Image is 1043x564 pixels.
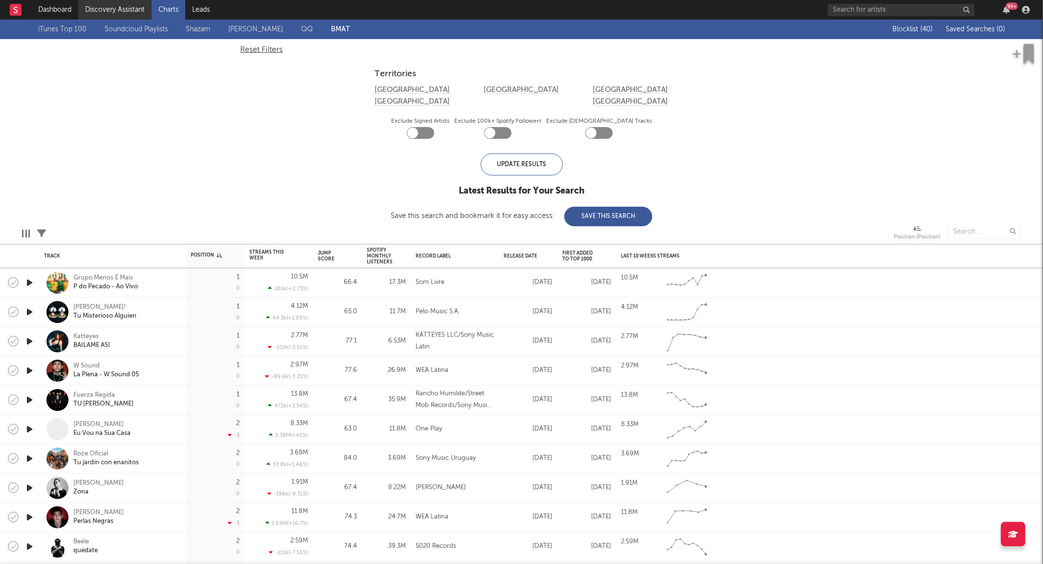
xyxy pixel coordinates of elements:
div: Position [191,252,225,258]
div: [DATE] [504,394,553,406]
div: [DATE] [562,306,611,318]
div: [DATE] [562,482,611,494]
div: P do Pecado - Ao Vivo [73,282,138,291]
div: [DATE] [504,453,553,464]
div: Jump Score [318,250,342,262]
div: 67.4 [318,482,357,494]
div: 11.8M [367,423,406,435]
button: [GEOGRAPHIC_DATA] [375,98,450,105]
div: 74.4 [318,541,357,552]
a: Fuerza RegidaTU [PERSON_NAME] [73,391,133,409]
div: Spotify Monthly Listeners [367,247,393,265]
div: [DATE] [504,511,553,523]
svg: Chart title [665,417,709,441]
div: -211k ( -7.55 % ) [269,549,308,556]
a: iTunes Top 100 [38,23,87,35]
div: -99.6k ( -3.25 % ) [265,373,308,380]
a: [PERSON_NAME]Perlas Negras [73,508,124,526]
div: [DATE] [504,365,553,376]
input: Search for artists [828,4,975,16]
div: [DATE] [562,365,611,376]
div: 1 [237,362,240,369]
div: Perlas Negras [73,517,124,526]
div: One Play [416,423,442,435]
div: 2.97M [621,363,639,369]
div: [DATE] [562,511,611,523]
div: 2.97M [290,362,308,368]
div: 1.91M [291,479,308,485]
a: Grupo Menos É MaisP do Pecado - Ao Vivo [73,274,138,291]
svg: Chart title [665,446,709,471]
div: Katteyes [73,332,110,341]
div: 13.8M [621,392,638,398]
div: 8.22M [367,482,406,494]
a: QQ [301,23,313,35]
a: Soundcloud Playlists [105,23,168,35]
a: W SoundLa Plena - W Sound 05 [73,362,139,379]
div: 67.4 [318,394,357,406]
div: 2 [236,538,240,544]
div: 4.12M [291,303,308,309]
div: Tu jardín con enanitos [73,458,139,467]
div: Reset Filters [241,44,803,56]
div: 11.8M [291,508,308,515]
div: [PERSON_NAME] [73,508,124,517]
div: Edit Columns [22,219,30,248]
div: 0 [236,345,240,350]
div: 0 [236,374,240,379]
div: quédate [73,546,98,555]
div: BAILAME ASI [73,341,110,350]
div: 0 [236,462,240,467]
div: Last 10 Weeks Streams [621,253,704,259]
button: [GEOGRAPHIC_DATA] [375,86,450,93]
div: Pelo Music S.A. [416,306,460,318]
div: WEA Latina [416,511,448,523]
div: [PERSON_NAME] [73,479,124,488]
div: 1 [237,274,240,281]
div: 3.69M [290,450,308,456]
div: 11.7M [367,306,406,318]
div: [DATE] [504,541,553,552]
div: 35.9M [367,394,406,406]
a: [PERSON_NAME] [228,23,283,35]
div: Som Livre [416,277,444,288]
div: 3.69M [367,453,406,464]
div: -3 [228,520,240,526]
input: Search... [948,224,1021,239]
div: Save this search and bookmark it for easy access: [391,212,652,219]
a: [PERSON_NAME]Eu Vou na Sua Casa [73,420,131,438]
div: 44.3k ( +1.09 % ) [266,315,308,321]
div: Filters [37,219,46,248]
div: 2 [236,479,240,486]
div: 280k ( +2.73 % ) [268,285,308,292]
div: Territories [375,68,668,80]
span: Saved Searches [946,26,1005,33]
div: 13.8M [291,391,308,397]
div: 0 [236,315,240,321]
button: [GEOGRAPHIC_DATA] [484,86,559,93]
div: 5020 Records [416,541,456,552]
div: 77.1 [318,335,357,347]
div: 66.4 [318,277,357,288]
label: Exclude [DEMOGRAPHIC_DATA] Tracks [546,115,652,127]
a: Roze OficialTu jardín con enanitos [73,450,139,467]
div: Position (Position) [894,219,940,248]
div: 4.12M [621,304,638,310]
div: 99 + [1006,2,1018,10]
div: 24.7M [367,511,406,523]
div: Fuerza Regida [73,391,133,400]
div: [PERSON_NAME]! [73,303,136,312]
div: 63.0 [318,423,357,435]
div: [DATE] [562,453,611,464]
div: Latest Results for Your Search [391,185,652,197]
div: Track [44,253,176,259]
div: [DATE] [562,423,611,435]
div: 0 [236,491,240,497]
div: -3 [228,432,240,438]
div: [PERSON_NAME] [416,482,466,494]
div: 17.3M [367,277,406,288]
div: Release Date [504,253,538,259]
div: 2.59M [290,538,308,544]
div: [PERSON_NAME] [73,420,131,429]
svg: Chart title [665,534,709,559]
